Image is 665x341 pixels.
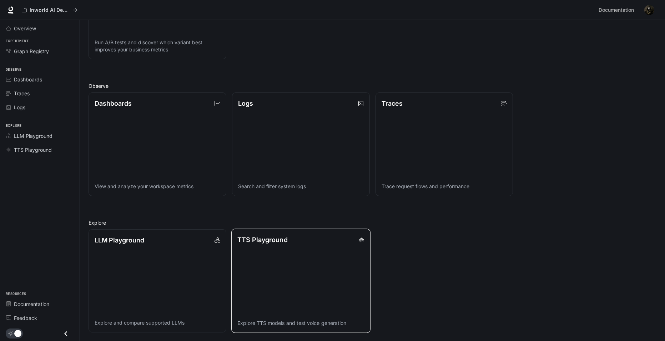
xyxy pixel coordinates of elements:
a: Dashboards [3,73,77,86]
span: Documentation [599,6,634,15]
a: LLM PlaygroundExplore and compare supported LLMs [89,229,226,332]
span: Dashboards [14,76,42,83]
p: View and analyze your workspace metrics [95,183,220,190]
p: Search and filter system logs [238,183,364,190]
a: Graph Registry [3,45,77,57]
button: Close drawer [58,326,74,341]
span: Documentation [14,300,49,308]
h2: Observe [89,82,656,90]
span: Traces [14,90,30,97]
img: User avatar [644,5,654,15]
p: Logs [238,99,253,108]
h2: Explore [89,219,656,226]
span: Feedback [14,314,37,322]
a: LogsSearch and filter system logs [232,92,370,196]
a: Documentation [596,3,639,17]
p: Run A/B tests and discover which variant best improves your business metrics [95,39,220,53]
button: User avatar [642,3,656,17]
p: Dashboards [95,99,132,108]
span: TTS Playground [14,146,52,154]
a: Logs [3,101,77,114]
a: Feedback [3,312,77,324]
span: Overview [14,25,36,32]
a: DashboardsView and analyze your workspace metrics [89,92,226,196]
button: All workspaces [19,3,81,17]
a: TracesTrace request flows and performance [376,92,513,196]
p: Explore and compare supported LLMs [95,319,220,326]
a: Documentation [3,298,77,310]
span: Dark mode toggle [14,329,21,337]
p: Inworld AI Demos [30,7,70,13]
span: LLM Playground [14,132,52,140]
a: TTS Playground [3,144,77,156]
span: Graph Registry [14,47,49,55]
p: TTS Playground [237,235,287,244]
span: Logs [14,104,25,111]
p: Explore TTS models and test voice generation [237,320,364,327]
p: Trace request flows and performance [382,183,507,190]
a: LLM Playground [3,130,77,142]
p: Traces [382,99,403,108]
a: Overview [3,22,77,35]
a: Traces [3,87,77,100]
p: LLM Playground [95,235,144,245]
a: TTS PlaygroundExplore TTS models and test voice generation [231,229,371,333]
